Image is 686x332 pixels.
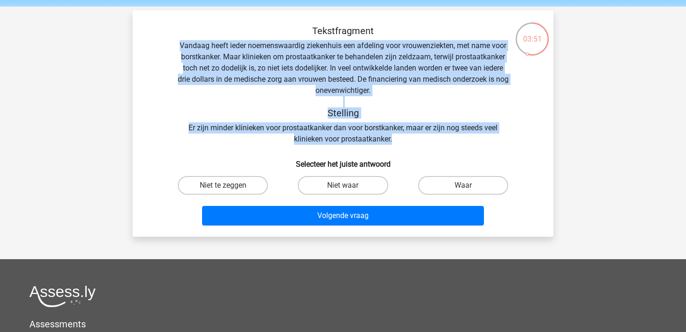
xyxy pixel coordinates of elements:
div: Vandaag heeft ieder noemenswaardig ziekenhuis een afdeling voor vrouwenziekten, met name voor bor... [147,25,539,145]
h6: Selecteer het juiste antwoord [147,152,539,169]
div: 03:51 [515,21,550,45]
label: Waar [418,176,508,195]
img: Assessly logo [29,285,96,307]
h5: Assessments [29,318,657,330]
button: Volgende vraag [202,206,484,226]
h5: Tekstfragment [177,25,509,36]
label: Niet te zeggen [178,176,268,195]
h5: Stelling [177,107,509,119]
label: Niet waar [298,176,388,195]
